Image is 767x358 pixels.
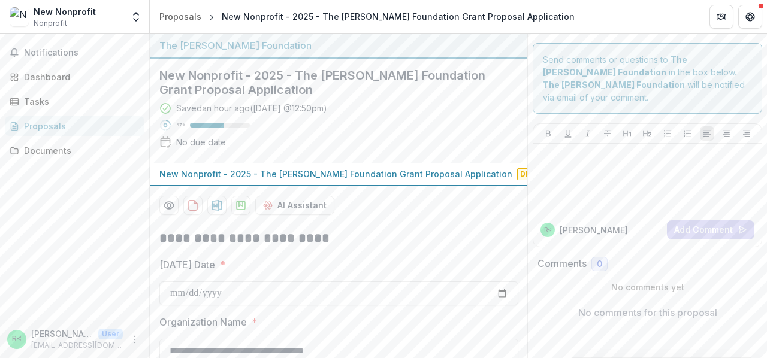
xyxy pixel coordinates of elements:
button: download-proposal [183,196,203,215]
div: Tasks [24,95,135,108]
div: Richard Marshall <pastorrichardmarshall1@gmail.com> [12,335,22,343]
button: download-proposal [231,196,250,215]
p: No comments for this proposal [578,305,717,320]
h2: New Nonprofit - 2025 - The [PERSON_NAME] Foundation Grant Proposal Application [159,68,499,97]
div: Richard Marshall <pastorrichardmarshall1@gmail.com> [544,227,552,233]
p: Organization Name [159,315,247,329]
h2: Comments [537,258,587,269]
p: [PERSON_NAME] <[EMAIL_ADDRESS][DOMAIN_NAME]> [31,327,93,340]
button: Heading 1 [620,126,635,141]
div: Dashboard [24,71,135,83]
a: Dashboard [5,67,144,87]
span: 0 [597,259,602,269]
button: Italicize [581,126,595,141]
button: download-proposal [207,196,227,215]
a: Proposals [155,8,206,25]
button: Ordered List [680,126,694,141]
span: Notifications [24,48,140,58]
strong: The [PERSON_NAME] Foundation [543,80,685,90]
p: New Nonprofit - 2025 - The [PERSON_NAME] Foundation Grant Proposal Application [159,168,512,180]
button: Get Help [738,5,762,29]
div: Documents [24,144,135,157]
button: Align Center [720,126,734,141]
p: 57 % [176,121,185,129]
div: New Nonprofit [34,5,96,18]
button: AI Assistant [255,196,334,215]
button: Strike [600,126,615,141]
button: Bullet List [660,126,675,141]
button: Align Right [739,126,754,141]
div: The [PERSON_NAME] Foundation [159,38,518,53]
div: Saved an hour ago ( [DATE] @ 12:50pm ) [176,102,327,114]
button: Open entity switcher [128,5,144,29]
button: Notifications [5,43,144,62]
div: Proposals [24,120,135,132]
div: No due date [176,136,226,148]
div: New Nonprofit - 2025 - The [PERSON_NAME] Foundation Grant Proposal Application [222,10,575,23]
span: Draft [517,168,548,180]
button: Underline [561,126,575,141]
nav: breadcrumb [155,8,579,25]
p: User [98,329,123,339]
button: Partners [709,5,733,29]
button: Heading 2 [640,126,654,141]
button: More [128,332,142,347]
button: Add Comment [667,220,754,239]
p: [PERSON_NAME] [560,224,628,236]
p: [DATE] Date [159,257,215,272]
button: Bold [541,126,555,141]
div: Proposals [159,10,201,23]
a: Proposals [5,116,144,136]
div: Send comments or questions to in the box below. will be notified via email of your comment. [533,43,762,114]
button: Preview 779b3fc1-e77c-406b-a5ec-77a1fc4fe100-0.pdf [159,196,179,215]
img: New Nonprofit [10,7,29,26]
button: Align Left [700,126,714,141]
a: Tasks [5,92,144,111]
a: Documents [5,141,144,160]
p: No comments yet [537,281,757,293]
span: Nonprofit [34,18,67,29]
p: [EMAIL_ADDRESS][DOMAIN_NAME] [31,340,123,351]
